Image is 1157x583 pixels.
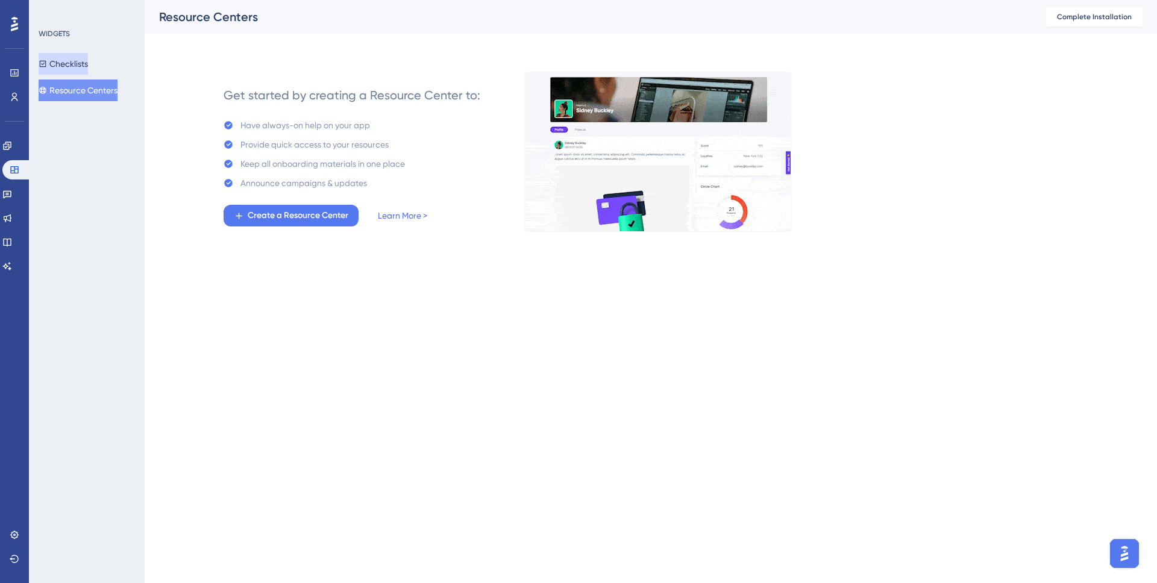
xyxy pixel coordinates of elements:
span: Complete Installation [1057,12,1132,22]
button: Complete Installation [1046,7,1143,26]
div: Have always-on help on your app [240,118,370,132]
img: 0356d1974f90e2cc51a660023af54dec.gif [525,72,791,232]
div: Resource Centers [159,8,1016,25]
button: Checklists [39,53,88,75]
iframe: UserGuiding AI Assistant Launcher [1106,535,1143,572]
span: Create a Resource Center [248,208,348,223]
a: Learn More > [378,208,427,223]
button: Resource Centers [39,79,118,101]
div: WIDGETS [39,29,70,39]
div: Announce campaigns & updates [240,176,367,190]
button: Create a Resource Center [224,205,359,226]
div: Keep all onboarding materials in one place [240,157,405,171]
div: Get started by creating a Resource Center to: [224,87,480,104]
div: Provide quick access to your resources [240,137,389,152]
